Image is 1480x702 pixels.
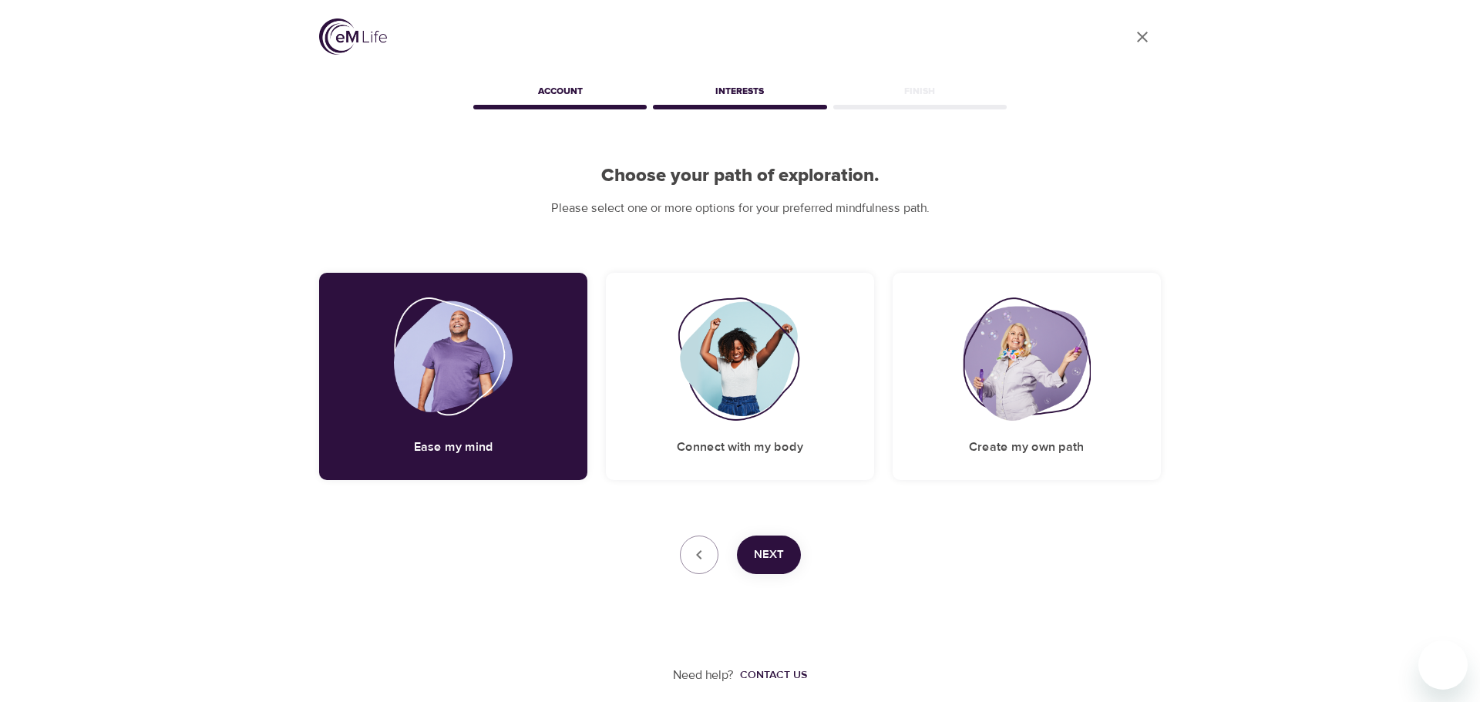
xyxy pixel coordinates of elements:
img: Ease my mind [394,297,513,421]
span: Next [754,545,784,565]
div: Ease my mindEase my mind [319,273,587,480]
img: Create my own path [963,297,1091,421]
h2: Choose your path of exploration. [319,165,1161,187]
p: Need help? [673,667,734,684]
p: Please select one or more options for your preferred mindfulness path. [319,200,1161,217]
div: Create my own pathCreate my own path [893,273,1161,480]
div: Contact us [740,667,807,683]
a: close [1124,18,1161,55]
h5: Create my own path [969,439,1084,455]
iframe: Button to launch messaging window [1418,640,1468,690]
h5: Connect with my body [677,439,803,455]
div: Connect with my bodyConnect with my body [606,273,874,480]
h5: Ease my mind [414,439,493,455]
img: logo [319,18,387,55]
button: Next [737,536,801,574]
img: Connect with my body [678,297,802,421]
a: Contact us [734,667,807,683]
